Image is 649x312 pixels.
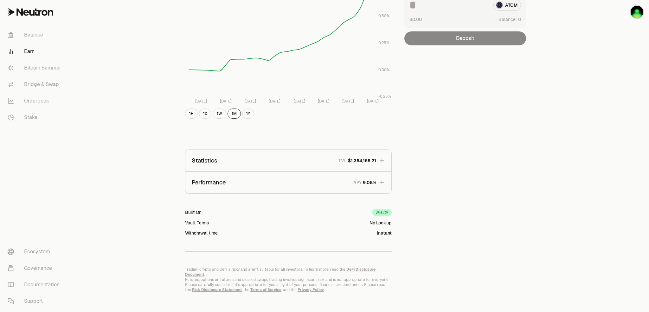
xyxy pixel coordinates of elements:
p: TVL [338,157,347,164]
tspan: [DATE] [342,99,354,104]
button: 1M [228,109,241,119]
a: Documentation [3,276,68,293]
div: Built On [185,209,202,216]
a: Ecosystem [3,243,68,260]
span: Balance: [498,16,517,23]
div: Vault Terms [185,220,209,226]
p: Statistics [192,156,217,165]
tspan: [DATE] [269,99,280,104]
a: Privacy Policy [298,287,324,292]
a: Governance [3,260,68,276]
a: Terms of Service [250,287,281,292]
button: 1Y [242,109,254,119]
button: StatisticsTVL$1,364,166.21 [185,150,391,171]
tspan: [DATE] [195,99,207,104]
p: APY [353,179,362,186]
tspan: [DATE] [244,99,256,104]
tspan: [DATE] [293,99,305,104]
button: 1W [213,109,226,119]
p: Performance [192,178,226,187]
a: Support [3,293,68,309]
button: $0.00 [409,16,422,23]
img: Atom Wallet [631,6,643,18]
tspan: [DATE] [220,99,232,104]
a: Orderbook [3,93,68,109]
button: PerformanceAPY [185,172,391,193]
tspan: 0.00% [378,67,390,72]
p: Trading crypto and Defi is risky and aren't suitable for all investors. To learn more, read the . [185,267,392,277]
p: Futures, options on futures and cleared swaps trading involves significant risk and is not approp... [185,277,392,292]
div: Instant [377,230,392,236]
tspan: -0.25% [378,94,391,99]
button: 1H [185,109,198,119]
a: DeFi Disclosure Document [185,267,376,277]
span: $1,364,166.21 [348,157,376,164]
button: 1D [199,109,211,119]
div: No Lockup [369,220,392,226]
tspan: 0.50% [378,13,390,18]
a: Balance [3,27,68,43]
a: Stake [3,109,68,126]
a: Earn [3,43,68,60]
tspan: [DATE] [367,99,379,104]
div: Duality [372,209,392,216]
a: Risk Disclosure Statement [192,287,242,292]
a: Bridge & Swap [3,76,68,93]
a: Bitcoin Summer [3,60,68,76]
div: Withdrawal time [185,230,218,236]
tspan: [DATE] [318,99,330,104]
tspan: 0.25% [378,40,389,45]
